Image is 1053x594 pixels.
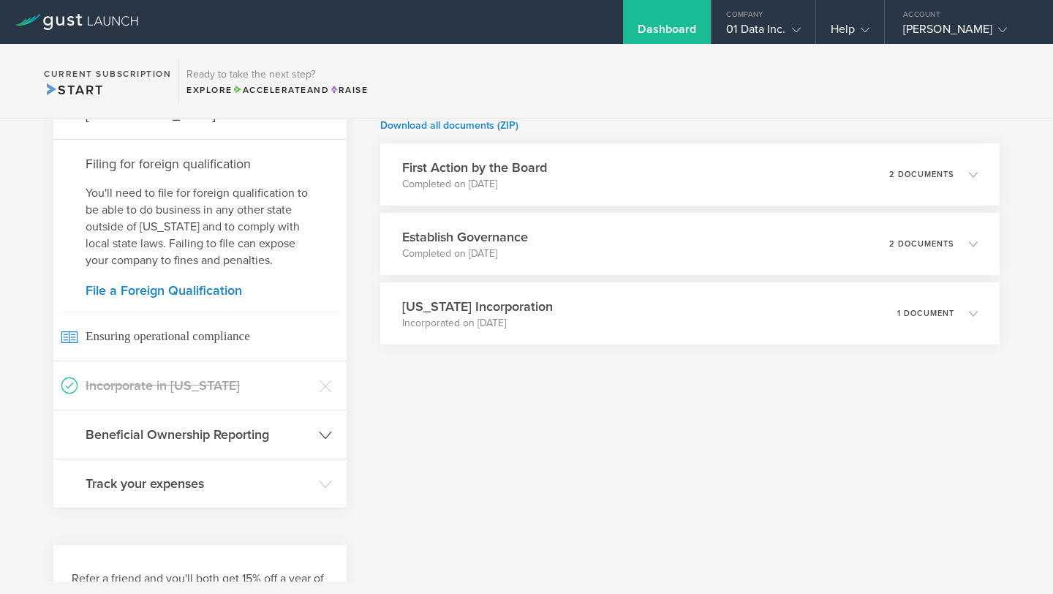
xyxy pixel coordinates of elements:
[638,22,696,44] div: Dashboard
[402,297,553,316] h3: [US_STATE] Incorporation
[329,85,368,95] span: Raise
[86,474,312,493] h3: Track your expenses
[44,69,171,78] h2: Current Subscription
[44,82,103,98] span: Start
[86,185,314,269] p: You'll need to file for foreign qualification to be able to do business in any other state outsid...
[889,240,954,248] p: 2 documents
[402,247,528,261] p: Completed on [DATE]
[897,309,954,317] p: 1 document
[61,312,339,361] span: Ensuring operational compliance
[726,22,800,44] div: 01 Data Inc.
[380,119,518,132] a: Download all documents (ZIP)
[86,154,314,173] h4: Filing for foreign qualification
[233,85,307,95] span: Accelerate
[186,69,368,80] h3: Ready to take the next step?
[86,376,312,395] h3: Incorporate in [US_STATE]
[186,83,368,97] div: Explore
[402,158,547,177] h3: First Action by the Board
[402,316,553,331] p: Incorporated on [DATE]
[889,170,954,178] p: 2 documents
[831,22,869,44] div: Help
[980,524,1053,594] iframe: Chat Widget
[86,284,314,297] a: File a Foreign Qualification
[903,22,1027,44] div: [PERSON_NAME]
[233,85,330,95] span: and
[86,425,312,444] h3: Beneficial Ownership Reporting
[178,59,375,104] div: Ready to take the next step?ExploreAccelerateandRaise
[53,312,347,361] a: Ensuring operational compliance
[402,228,528,247] h3: Establish Governance
[402,177,547,192] p: Completed on [DATE]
